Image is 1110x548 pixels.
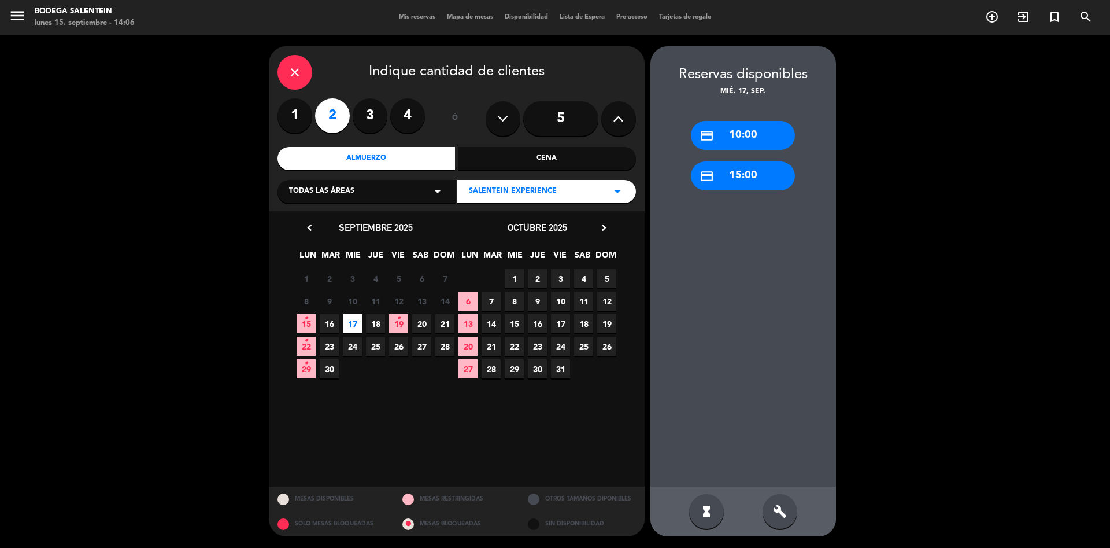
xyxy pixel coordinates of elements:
span: 30 [528,359,547,378]
div: lunes 15. septiembre - 14:06 [35,17,135,29]
i: • [397,309,401,328]
label: 2 [315,98,350,133]
span: 1 [505,269,524,288]
span: Disponibilidad [499,14,554,20]
i: • [304,309,308,328]
span: LUN [460,248,479,267]
span: MIE [343,248,362,267]
span: 4 [366,269,385,288]
span: 30 [320,359,339,378]
div: OTROS TAMAÑOS DIPONIBLES [519,487,645,512]
span: 23 [528,337,547,356]
span: 15 [297,314,316,333]
span: 10 [551,292,570,311]
span: 27 [458,359,478,378]
span: 3 [551,269,570,288]
span: 25 [574,337,593,356]
span: 21 [482,337,501,356]
span: DOM [434,248,453,267]
span: 27 [412,337,431,356]
span: 3 [343,269,362,288]
i: close [288,65,302,79]
span: 26 [389,337,408,356]
div: ó [436,98,474,139]
span: 26 [597,337,616,356]
span: 17 [343,314,362,333]
span: 23 [320,337,339,356]
span: 16 [320,314,339,333]
span: 24 [343,337,362,356]
span: 10 [343,292,362,311]
span: 17 [551,314,570,333]
button: menu [9,7,26,28]
span: 19 [597,314,616,333]
div: MESAS DISPONIBLES [269,487,394,512]
div: SIN DISPONIBILIDAD [519,512,645,536]
span: 29 [505,359,524,378]
span: 4 [574,269,593,288]
div: Cena [458,147,636,170]
span: 8 [505,292,524,311]
span: 20 [412,314,431,333]
span: 13 [458,314,478,333]
span: 14 [482,314,501,333]
span: Lista de Espera [554,14,610,20]
span: 16 [528,314,547,333]
div: MESAS RESTRINGIDAS [394,487,519,512]
span: SAB [573,248,592,267]
span: SAB [411,248,430,267]
span: Mis reservas [393,14,441,20]
div: SOLO MESAS BLOQUEADAS [269,512,394,536]
i: exit_to_app [1016,10,1030,24]
i: arrow_drop_down [431,185,445,198]
div: MESAS BLOQUEADAS [394,512,519,536]
div: 15:00 [691,161,795,190]
span: 19 [389,314,408,333]
i: chevron_right [598,222,610,234]
span: 14 [435,292,454,311]
span: 9 [320,292,339,311]
div: Indique cantidad de clientes [277,55,636,90]
span: 5 [389,269,408,288]
i: menu [9,7,26,24]
div: mié. 17, sep. [650,86,836,98]
i: credit_card [700,169,714,183]
span: 22 [297,337,316,356]
span: 11 [366,292,385,311]
i: build [773,505,787,518]
i: turned_in_not [1048,10,1061,24]
span: 1 [297,269,316,288]
div: Reservas disponibles [650,64,836,86]
i: add_circle_outline [985,10,999,24]
span: 7 [435,269,454,288]
span: Mapa de mesas [441,14,499,20]
span: 6 [458,292,478,311]
span: VIE [550,248,569,267]
span: 11 [574,292,593,311]
span: JUE [366,248,385,267]
span: 7 [482,292,501,311]
span: MAR [483,248,502,267]
span: 22 [505,337,524,356]
span: 25 [366,337,385,356]
i: • [304,354,308,373]
span: 9 [528,292,547,311]
label: 3 [353,98,387,133]
i: • [304,332,308,350]
span: 24 [551,337,570,356]
i: chevron_left [304,222,316,234]
span: 13 [412,292,431,311]
span: 2 [528,269,547,288]
div: 10:00 [691,121,795,150]
div: Almuerzo [277,147,456,170]
label: 1 [277,98,312,133]
span: Tarjetas de regalo [653,14,717,20]
span: septiembre 2025 [339,222,413,233]
span: 31 [551,359,570,378]
span: MAR [321,248,340,267]
span: 21 [435,314,454,333]
span: octubre 2025 [508,222,567,233]
span: DOM [595,248,615,267]
span: 12 [597,292,616,311]
span: 8 [297,292,316,311]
